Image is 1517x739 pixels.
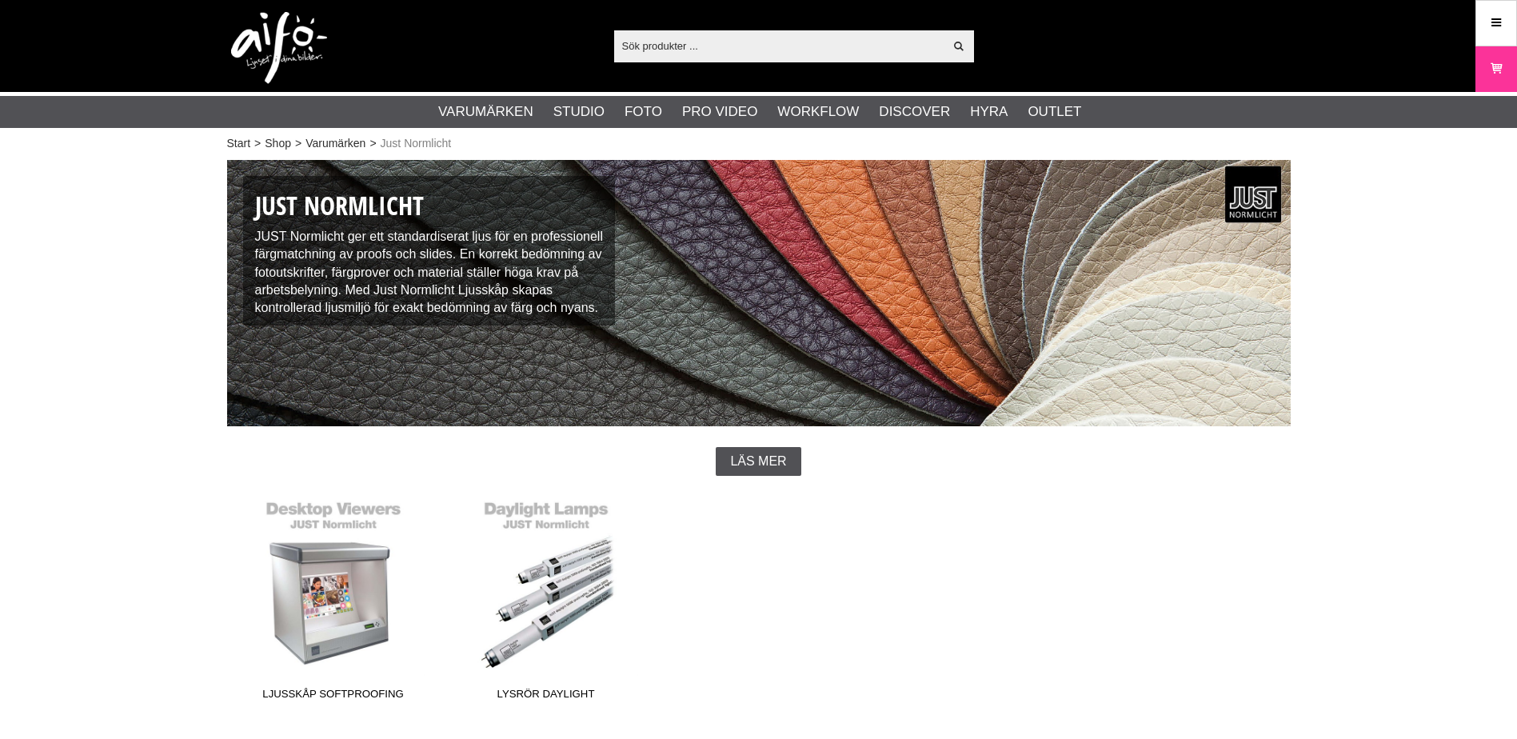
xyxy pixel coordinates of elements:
[227,686,440,708] span: Ljusskåp Softproofing
[625,102,662,122] a: Foto
[381,135,452,152] span: Just Normlicht
[305,135,365,152] a: Varumärken
[227,492,440,708] a: Ljusskåp Softproofing
[614,34,944,58] input: Sök produkter ...
[243,176,616,326] div: JUST Normlicht ger ett standardiserat ljus för en professionell färgmatchning av proofs och slide...
[265,135,291,152] a: Shop
[255,188,604,224] h1: Just Normlicht
[682,102,757,122] a: Pro Video
[440,686,653,708] span: Lysrör Daylight
[553,102,605,122] a: Studio
[254,135,261,152] span: >
[227,160,1291,426] img: Just Normlicht
[730,454,786,469] span: Läs mer
[1028,102,1081,122] a: Outlet
[970,102,1008,122] a: Hyra
[369,135,376,152] span: >
[879,102,950,122] a: Discover
[231,12,327,84] img: logo.png
[295,135,301,152] span: >
[440,492,653,708] a: Lysrör Daylight
[777,102,859,122] a: Workflow
[227,135,251,152] a: Start
[438,102,533,122] a: Varumärken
